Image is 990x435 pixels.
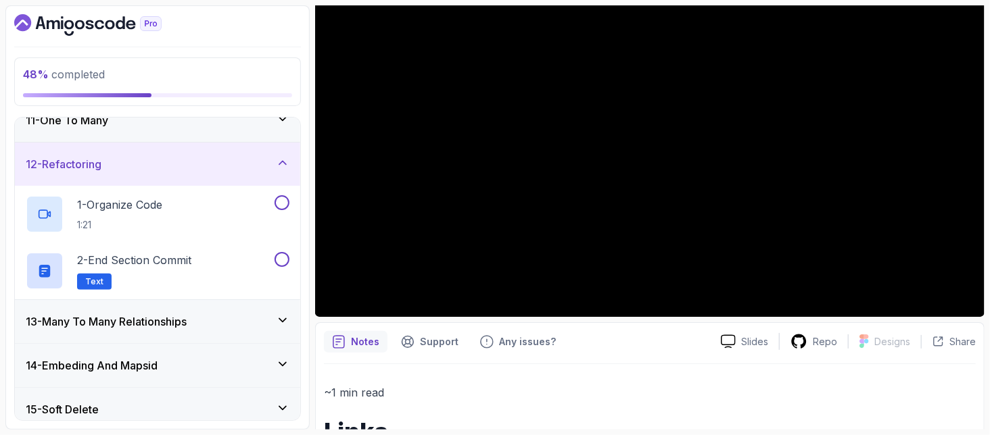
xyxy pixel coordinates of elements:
h3: 11 - One To Many [26,112,108,128]
p: 2 - End Section Commit [77,252,191,268]
p: Slides [741,335,768,349]
h3: 15 - Soft Delete [26,401,99,417]
button: 15-Soft Delete [15,388,300,431]
p: Share [949,335,976,349]
a: Dashboard [14,14,193,36]
p: 1 - Organize Code [77,197,162,213]
span: completed [23,68,105,81]
p: 1:21 [77,218,162,232]
button: 14-Embeding And Mapsid [15,344,300,387]
button: 12-Refactoring [15,143,300,186]
button: 1-Organize Code1:21 [26,195,289,233]
h3: 13 - Many To Many Relationships [26,313,187,330]
span: Text [85,276,103,287]
button: Share [921,335,976,349]
h3: 14 - Embeding And Mapsid [26,357,158,374]
p: Designs [874,335,910,349]
button: 11-One To Many [15,99,300,142]
p: Repo [813,335,837,349]
span: 48 % [23,68,49,81]
a: Slides [710,334,779,349]
button: 2-End Section CommitText [26,252,289,290]
button: 13-Many To Many Relationships [15,300,300,343]
a: Repo [780,333,848,350]
p: ~1 min read [324,383,976,402]
h3: 12 - Refactoring [26,156,101,172]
